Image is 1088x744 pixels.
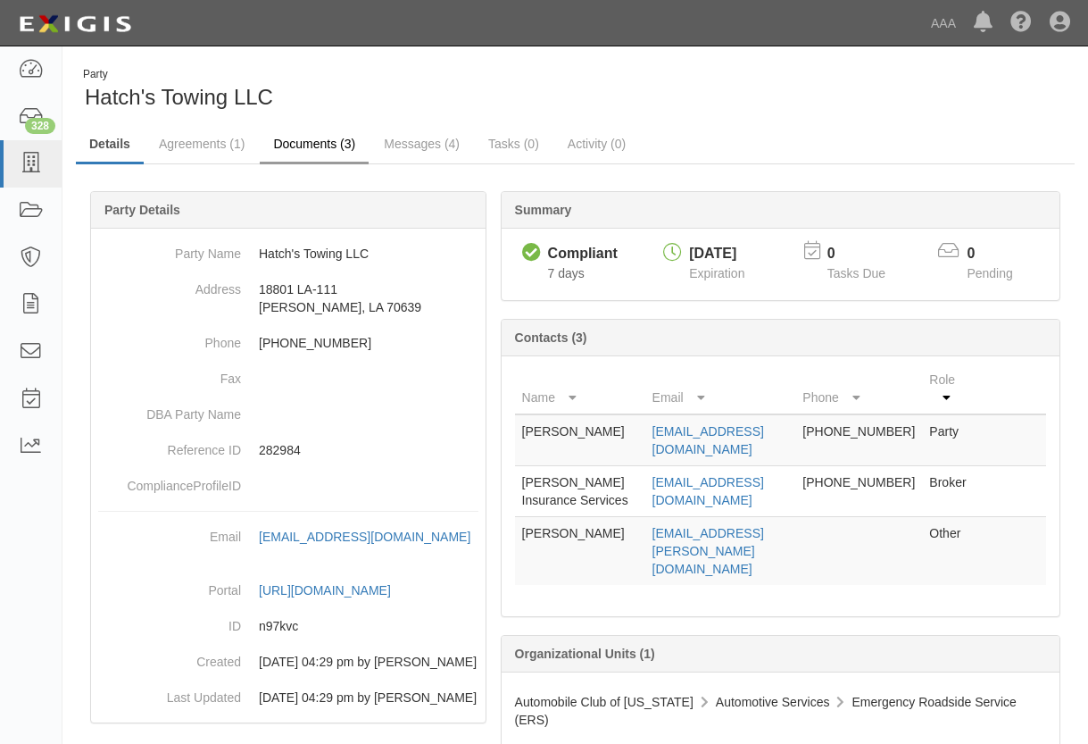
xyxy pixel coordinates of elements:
td: [PERSON_NAME] [515,414,645,466]
td: Other [922,517,975,586]
td: [PHONE_NUMBER] [795,414,922,466]
a: Messages (4) [370,126,473,162]
dt: Portal [98,573,241,599]
dt: Fax [98,361,241,388]
b: Contacts (3) [515,330,587,345]
dt: ComplianceProfileID [98,468,241,495]
td: [PERSON_NAME] Insurance Services [515,466,645,517]
img: logo-5460c22ac91f19d4615b14bd174203de0afe785f0fc80cf4dbbc73dc1793850b.png [13,8,137,40]
p: 282984 [259,441,478,459]
dt: Phone [98,325,241,352]
dt: Address [98,272,241,298]
a: Tasks (0) [475,126,552,162]
th: Name [515,364,645,414]
span: Automobile Club of [US_STATE] [515,695,693,709]
th: Email [645,364,796,414]
dt: ID [98,608,241,635]
div: Hatch's Towing LLC [76,67,562,113]
p: 0 [967,244,1034,264]
td: Broker [922,466,975,517]
div: Compliant [548,244,618,264]
dt: Email [98,519,241,546]
span: Expiration [689,266,744,280]
dd: [PHONE_NUMBER] [98,325,478,361]
dt: DBA Party Name [98,397,241,423]
th: Role [922,364,975,414]
td: [PHONE_NUMBER] [795,466,922,517]
a: [EMAIL_ADDRESS][PERSON_NAME][DOMAIN_NAME] [652,526,764,576]
dt: Created [98,644,241,671]
dt: Last Updated [98,680,241,706]
dd: 06/17/2025 04:29 pm by Benjamin Tully [98,680,478,715]
td: Party [922,414,975,466]
div: [DATE] [689,244,744,264]
b: Party Details [104,203,180,217]
dt: Party Name [98,236,241,263]
th: Phone [795,364,922,414]
a: Documents (3) [260,126,369,164]
a: [EMAIL_ADDRESS][DOMAIN_NAME] [259,530,470,562]
span: Automotive Services [716,695,830,709]
p: 0 [827,244,908,264]
span: Emergency Roadside Service (ERS) [515,695,1017,727]
i: Help Center - Complianz [1010,13,1032,34]
a: Activity (0) [554,126,639,162]
b: Organizational Units (1) [515,647,655,661]
span: Since 09/30/2025 [548,266,585,280]
a: Details [76,126,144,164]
div: [EMAIL_ADDRESS][DOMAIN_NAME] [259,528,470,546]
td: [PERSON_NAME] [515,517,645,586]
i: Compliant [522,244,541,263]
dd: n97kvc [98,608,478,644]
dd: Hatch's Towing LLC [98,236,478,272]
div: 328 [25,118,55,134]
a: [URL][DOMAIN_NAME] [259,583,411,598]
span: Hatch's Towing LLC [85,85,273,109]
a: [EMAIL_ADDRESS][DOMAIN_NAME] [652,424,764,456]
a: AAA [922,5,965,41]
span: Pending [967,266,1012,280]
span: Tasks Due [827,266,885,280]
dd: 06/17/2025 04:29 pm by Benjamin Tully [98,644,478,680]
b: Summary [515,203,572,217]
a: [EMAIL_ADDRESS][DOMAIN_NAME] [652,475,764,507]
a: Agreements (1) [145,126,258,162]
div: Party [83,67,273,82]
dt: Reference ID [98,432,241,459]
dd: 18801 LA-111 [PERSON_NAME], LA 70639 [98,272,478,325]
